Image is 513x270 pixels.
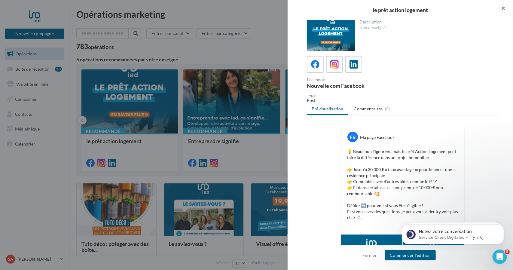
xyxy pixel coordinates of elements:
[347,132,358,142] div: FB
[297,7,503,13] div: le prêt action logement
[360,252,379,259] button: Fermer
[393,212,513,254] iframe: Intercom notifications message
[360,134,395,140] div: Ma page Facebook
[307,83,400,88] div: Nouvelle com Facebook
[385,250,436,260] button: Commencer l'édition
[354,106,383,112] span: Commentaires
[307,97,499,103] div: Post
[360,20,494,24] div: Description
[307,93,499,97] div: Type
[307,78,400,82] div: Facebook
[493,250,507,264] iframe: Intercom live chat
[347,149,458,227] p: 💡 Beaucoup l’ignorent, mais le prêt Action Logement peut faire la différence dans un projet immob...
[360,25,494,31] div: Non renseignée
[385,106,390,111] span: (0)
[505,250,510,254] span: 5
